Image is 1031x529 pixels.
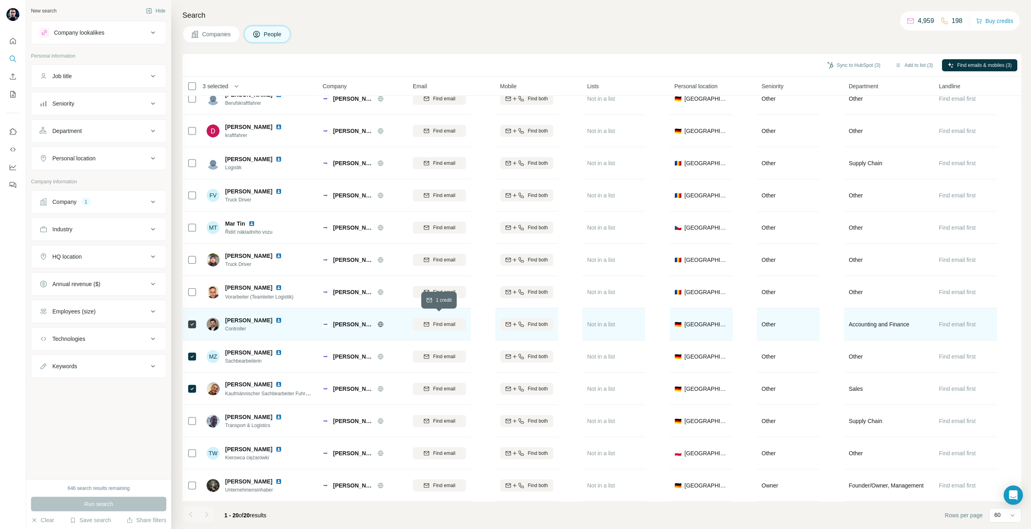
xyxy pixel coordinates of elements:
span: Other [762,160,776,166]
button: Seniority [31,94,166,113]
img: Logo of Pflaum Logistik [323,128,329,134]
button: Search [6,52,19,66]
span: Find email first [939,289,976,295]
button: Find both [500,157,553,169]
span: 🇩🇪 [675,320,681,328]
span: [GEOGRAPHIC_DATA] [685,385,728,393]
span: Find both [528,127,548,135]
span: Berufskraftfahrer [225,100,292,107]
span: Supply Chain [849,159,882,167]
span: [PERSON_NAME] Logistik [333,159,373,167]
span: [PERSON_NAME] [225,253,272,259]
img: LinkedIn logo [275,414,282,420]
img: LinkedIn logo [275,381,282,388]
button: Dashboard [6,160,19,174]
span: Accounting and Finance [849,320,909,328]
span: Find email first [939,95,976,102]
button: Keywords [31,357,166,376]
img: LinkedIn logo [275,478,282,485]
button: Personal location [31,149,166,168]
span: 🇩🇪 [675,385,681,393]
span: Find email [433,127,455,135]
span: Other [762,192,776,199]
span: Not in a list [587,418,615,424]
span: Email [413,82,427,90]
img: LinkedIn logo [275,317,282,324]
div: Department [52,127,82,135]
span: [GEOGRAPHIC_DATA] [685,95,728,103]
span: Kaufmännischer Sachbearbeiter Fuhrpark [225,390,315,396]
span: [PERSON_NAME] Logistik [333,353,373,361]
span: [GEOGRAPHIC_DATA] [685,320,728,328]
span: [GEOGRAPHIC_DATA] [685,288,728,296]
span: Other [762,321,776,328]
span: Find email [433,160,455,167]
span: Find both [528,353,548,360]
img: Logo of Pflaum Logistik [323,450,329,456]
button: Add to list (3) [889,59,939,71]
span: 🇵🇱 [675,449,681,457]
span: Supply Chain [849,417,882,425]
span: Other [762,257,776,263]
span: Not in a list [587,257,615,263]
span: Find email [433,321,455,328]
button: Find email [413,125,466,137]
button: Enrich CSV [6,69,19,84]
span: [PERSON_NAME] Logistik [333,191,373,199]
button: Find email [413,254,466,266]
div: Employees (size) [52,307,95,315]
div: Personal location [52,154,95,162]
img: Logo of Pflaum Logistik [323,224,329,231]
button: Find both [500,286,553,298]
button: Find email [413,351,466,363]
span: Other [849,449,863,457]
div: Open Intercom Messenger [1004,485,1023,505]
button: Save search [70,516,111,524]
span: Sachbearbeiterin [225,357,292,365]
button: Find both [500,222,553,234]
span: [GEOGRAPHIC_DATA] [685,481,728,490]
span: 🇷🇴 [675,191,681,199]
img: LinkedIn logo [275,124,282,130]
span: 🇩🇪 [675,95,681,103]
span: [PERSON_NAME] Logistik [333,417,373,425]
button: My lists [6,87,19,102]
span: [PERSON_NAME] Logistik [333,256,373,264]
span: [PERSON_NAME] [225,284,272,292]
span: [PERSON_NAME] [225,413,272,421]
span: [PERSON_NAME] [225,380,272,388]
span: Other [762,418,776,424]
span: Founder/Owner, Management [849,481,924,490]
img: LinkedIn logo [275,156,282,162]
span: [PERSON_NAME] [225,187,272,195]
span: Find email [433,353,455,360]
span: Find both [528,450,548,457]
span: Not in a list [587,482,615,489]
button: Company lookalikes [31,23,166,42]
div: Company [52,198,77,206]
span: Lists [587,82,599,90]
span: [PERSON_NAME] Logistik [333,481,373,490]
button: Department [31,121,166,141]
span: [PERSON_NAME] [225,123,272,131]
span: Owner [762,482,778,489]
button: Industry [31,220,166,239]
button: Find both [500,383,553,395]
span: Not in a list [587,128,615,134]
img: Avatar [207,124,219,137]
button: Technologies [31,329,166,349]
span: Other [762,450,776,456]
span: Other [762,95,776,102]
span: 🇩🇪 [675,481,681,490]
span: [GEOGRAPHIC_DATA] [685,353,728,361]
div: 646 search results remaining [68,485,130,492]
span: Find both [528,224,548,231]
span: [GEOGRAPHIC_DATA] [685,449,728,457]
img: Avatar [207,382,219,395]
p: 4,959 [918,16,934,26]
div: Technologies [52,335,85,343]
span: of [239,512,244,519]
span: Find email [433,450,455,457]
img: Logo of Pflaum Logistik [323,418,329,424]
div: HQ location [52,253,82,261]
